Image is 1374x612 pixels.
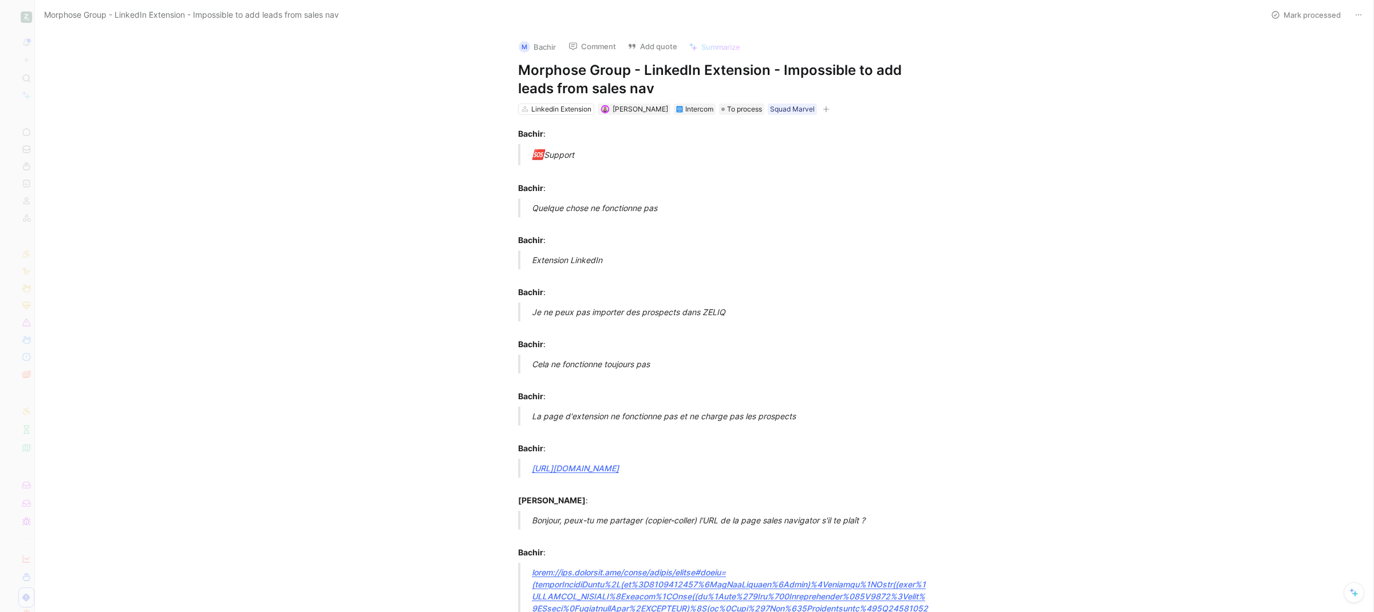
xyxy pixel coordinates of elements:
h1: Morphose Group - LinkedIn Extension - Impossible to add leads from sales nav [518,61,914,98]
button: Summarize [684,39,745,55]
div: Cela ne fonctionne toujours pas [532,358,928,370]
div: : [518,482,914,506]
strong: Bachir [518,287,543,297]
button: MBachir [514,38,561,55]
strong: [PERSON_NAME] [518,495,586,505]
div: : [518,378,914,402]
div: M [519,41,530,53]
div: : [518,128,914,140]
div: : [518,430,914,454]
div: Intercom [685,104,713,115]
div: To process [719,104,764,115]
img: ZELIQ [21,11,32,23]
button: Mark processed [1266,7,1346,23]
span: Summarize [701,42,740,52]
div: Squad Marvel [770,104,815,115]
div: Linkedin Extension [531,104,591,115]
strong: Bachir [518,391,543,401]
div: : [518,274,914,298]
span: To process [727,104,762,115]
div: : [518,326,914,350]
img: avatar [602,106,608,112]
button: ZELIQ [18,9,34,25]
strong: Bachir [518,183,543,193]
div: Quelque chose ne fonctionne pas [532,202,928,214]
div: Bonjour, peux-tu me partager (copier-coller) l'URL de la page sales navigator s'il te plaît ? [532,514,928,526]
strong: Bachir [518,547,543,557]
div: Support [532,148,928,162]
button: Add quote [622,38,682,54]
div: : [518,170,914,194]
span: 🆘 [532,149,544,160]
div: : [518,534,914,558]
div: Je ne peux pas importer des prospects dans ZELIQ [532,306,928,318]
strong: Bachir [518,129,543,138]
span: Morphose Group - LinkedIn Extension - Impossible to add leads from sales nav [44,8,339,22]
span: [PERSON_NAME] [613,105,668,113]
button: Comment [563,38,621,54]
div: La page d'extension ne fonctionne pas et ne charge pas les prospects [532,410,928,422]
a: [URL][DOMAIN_NAME] [532,463,619,473]
strong: Bachir [518,443,543,453]
div: Extension LinkedIn [532,254,928,266]
strong: Bachir [518,235,543,245]
strong: Bachir [518,339,543,349]
div: : [518,222,914,246]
